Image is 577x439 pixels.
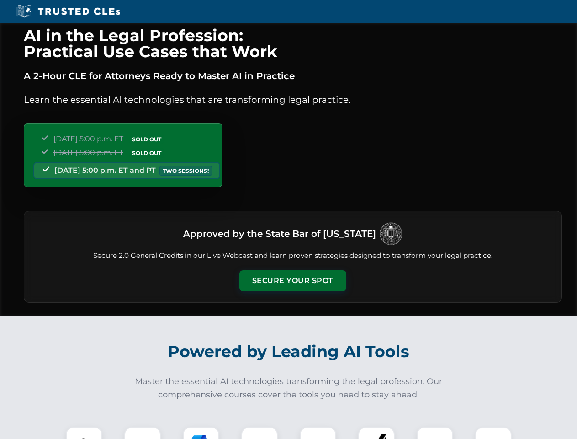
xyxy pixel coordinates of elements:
p: A 2-Hour CLE for Attorneys Ready to Master AI in Practice [24,69,562,83]
h2: Powered by Leading AI Tools [36,336,542,368]
p: Secure 2.0 General Credits in our Live Webcast and learn proven strategies designed to transform ... [35,251,551,261]
img: Trusted CLEs [14,5,123,18]
span: SOLD OUT [129,148,164,158]
span: SOLD OUT [129,134,164,144]
h1: AI in the Legal Profession: Practical Use Cases that Work [24,27,562,59]
p: Master the essential AI technologies transforming the legal profession. Our comprehensive courses... [129,375,449,402]
span: [DATE] 5:00 p.m. ET [53,134,123,143]
span: [DATE] 5:00 p.m. ET [53,148,123,157]
img: Logo [380,222,402,245]
button: Secure Your Spot [239,270,346,291]
p: Learn the essential AI technologies that are transforming legal practice. [24,92,562,107]
h3: Approved by the State Bar of [US_STATE] [183,225,376,242]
